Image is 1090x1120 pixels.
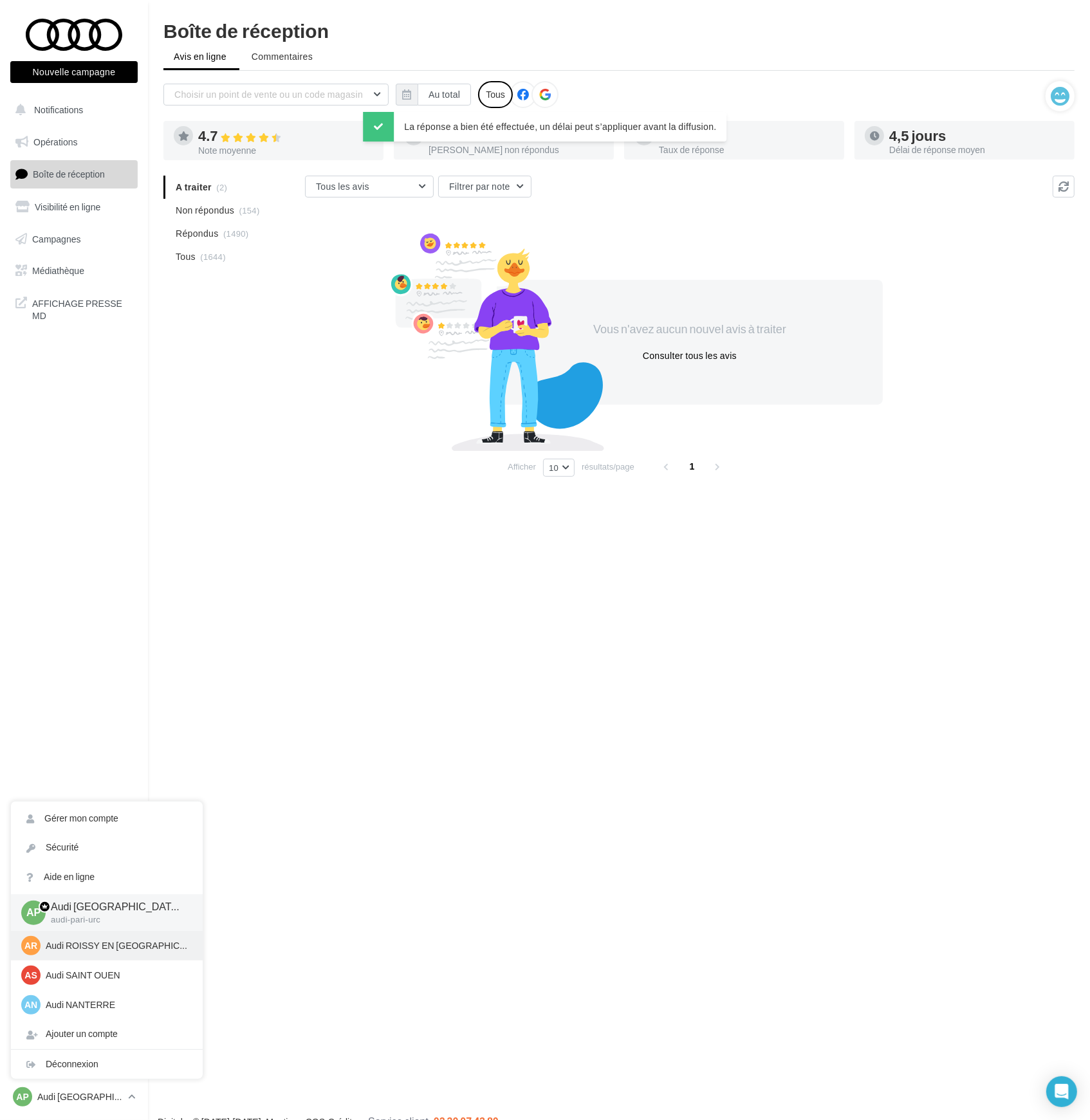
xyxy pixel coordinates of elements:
[198,146,373,155] div: Note moyenne
[418,84,471,106] button: Au total
[33,169,105,179] span: Boîte de réception
[659,129,834,143] div: 91 %
[549,463,559,473] span: 10
[889,145,1064,154] div: Délai de réponse moyen
[163,21,1075,40] div: Boîte de réception
[11,863,203,892] a: Aide en ligne
[51,914,182,926] p: audi-pari-urc
[176,227,219,240] span: Répondus
[10,1085,138,1109] a: AP Audi [GEOGRAPHIC_DATA] 17
[34,104,83,115] span: Notifications
[316,181,369,192] span: Tous les avis
[176,250,196,263] span: Tous
[24,969,37,982] span: AS
[16,1090,28,1103] span: AP
[8,160,140,188] a: Boîte de réception
[638,348,742,363] button: Consulter tous les avis
[438,176,531,197] button: Filtrer par note
[363,112,726,142] div: La réponse a bien été effectuée, un délai peut s’appliquer avant la diffusion.
[223,228,249,239] span: (1490)
[582,461,634,473] span: résultats/page
[396,84,471,106] button: Au total
[32,233,81,244] span: Campagnes
[579,321,800,338] div: Vous n'avez aucun nouvel avis à traiter
[11,1050,203,1079] div: Déconnexion
[543,459,575,477] button: 10
[252,50,313,63] span: Commentaires
[198,129,373,143] div: 4.7
[889,129,1064,143] div: 4,5 jours
[682,456,703,477] span: 1
[24,998,37,1011] span: AN
[51,899,182,914] p: Audi [GEOGRAPHIC_DATA] 17
[26,905,41,920] span: AP
[659,145,834,154] div: Taux de réponse
[239,205,260,216] span: (154)
[176,204,234,217] span: Non répondus
[8,226,140,253] a: Campagnes
[478,81,513,108] div: Tous
[46,969,187,982] p: Audi SAINT OUEN
[32,295,133,322] span: AFFICHAGE PRESSE MD
[10,61,138,83] button: Nouvelle campagne
[11,833,203,862] a: Sécurité
[174,89,363,100] span: Choisir un point de vente ou un code magasin
[8,289,140,327] a: AFFICHAGE PRESSE MD
[8,194,140,221] a: Visibilité en ligne
[163,84,389,106] button: Choisir un point de vente ou un code magasin
[305,176,434,197] button: Tous les avis
[8,96,135,124] button: Notifications
[200,252,226,262] span: (1644)
[8,129,140,156] a: Opérations
[46,998,187,1011] p: Audi NANTERRE
[1046,1076,1077,1107] div: Open Intercom Messenger
[24,939,37,952] span: AR
[37,1090,123,1103] p: Audi [GEOGRAPHIC_DATA] 17
[33,136,77,147] span: Opérations
[508,461,536,473] span: Afficher
[32,265,84,276] span: Médiathèque
[11,1020,203,1049] div: Ajouter un compte
[11,804,203,833] a: Gérer mon compte
[8,257,140,284] a: Médiathèque
[35,201,100,212] span: Visibilité en ligne
[46,939,187,952] p: Audi ROISSY EN [GEOGRAPHIC_DATA]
